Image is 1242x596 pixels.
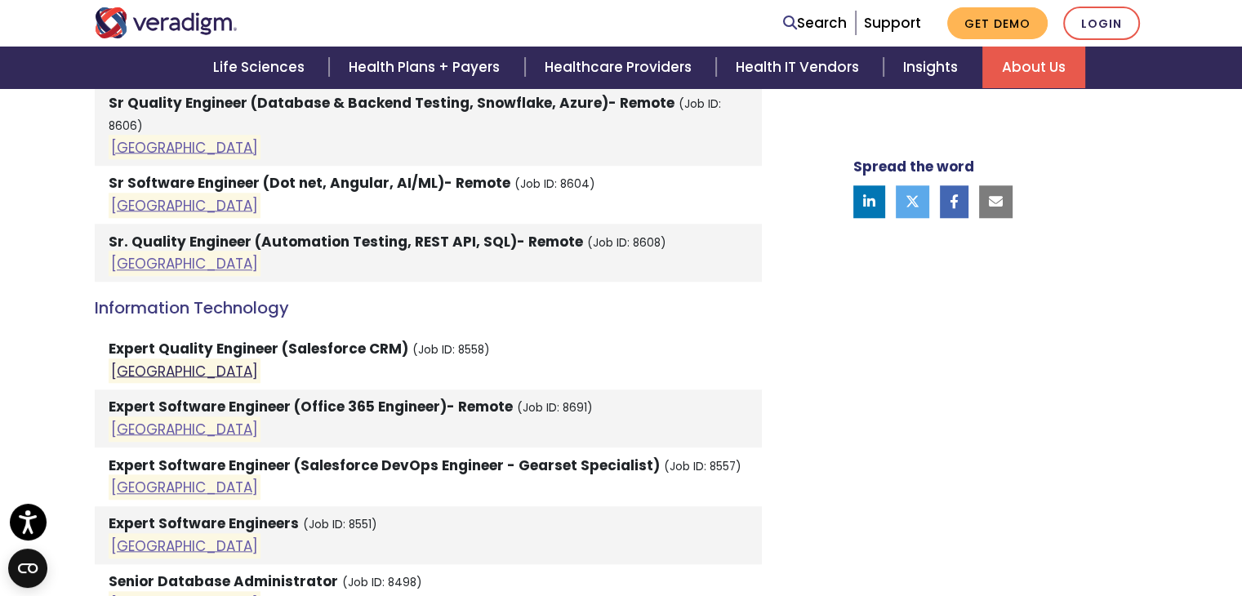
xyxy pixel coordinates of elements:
strong: Senior Database Administrator [109,572,338,591]
strong: Expert Software Engineer (Office 365 Engineer)- Remote [109,397,513,416]
small: (Job ID: 8558) [412,342,490,358]
small: (Job ID: 8551) [303,517,377,532]
small: (Job ID: 8557) [664,459,741,474]
a: [GEOGRAPHIC_DATA] [111,478,258,497]
small: (Job ID: 8604) [514,176,595,192]
a: Healthcare Providers [525,47,716,88]
a: Search [783,12,847,34]
a: Health Plans + Payers [329,47,524,88]
a: Insights [884,47,982,88]
button: Open CMP widget [8,549,47,588]
strong: Sr. Quality Engineer (Automation Testing, REST API, SQL)- Remote [109,232,583,251]
h4: Information Technology [95,298,762,318]
strong: Expert Quality Engineer (Salesforce CRM) [109,339,408,358]
a: Life Sciences [194,47,329,88]
small: (Job ID: 8606) [109,96,721,134]
a: [GEOGRAPHIC_DATA] [111,195,258,215]
small: (Job ID: 8608) [587,235,666,251]
a: [GEOGRAPHIC_DATA] [111,361,258,380]
a: [GEOGRAPHIC_DATA] [111,536,258,555]
a: Health IT Vendors [716,47,884,88]
strong: Expert Software Engineer (Salesforce DevOps Engineer - Gearset Specialist) [109,456,660,475]
a: [GEOGRAPHIC_DATA] [111,254,258,274]
img: Veradigm logo [95,7,238,38]
small: (Job ID: 8691) [517,400,593,416]
a: [GEOGRAPHIC_DATA] [111,419,258,438]
strong: Expert Software Engineers [109,514,299,533]
a: Login [1063,7,1140,40]
strong: Sr Quality Engineer (Database & Backend Testing, Snowflake, Azure)- Remote [109,93,674,113]
strong: Spread the word [853,157,974,176]
a: [GEOGRAPHIC_DATA] [111,137,258,157]
strong: Sr Software Engineer (Dot net, Angular, AI/ML)- Remote [109,173,510,193]
a: About Us [982,47,1085,88]
small: (Job ID: 8498) [342,575,422,590]
a: Get Demo [947,7,1048,39]
a: Support [864,13,921,33]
